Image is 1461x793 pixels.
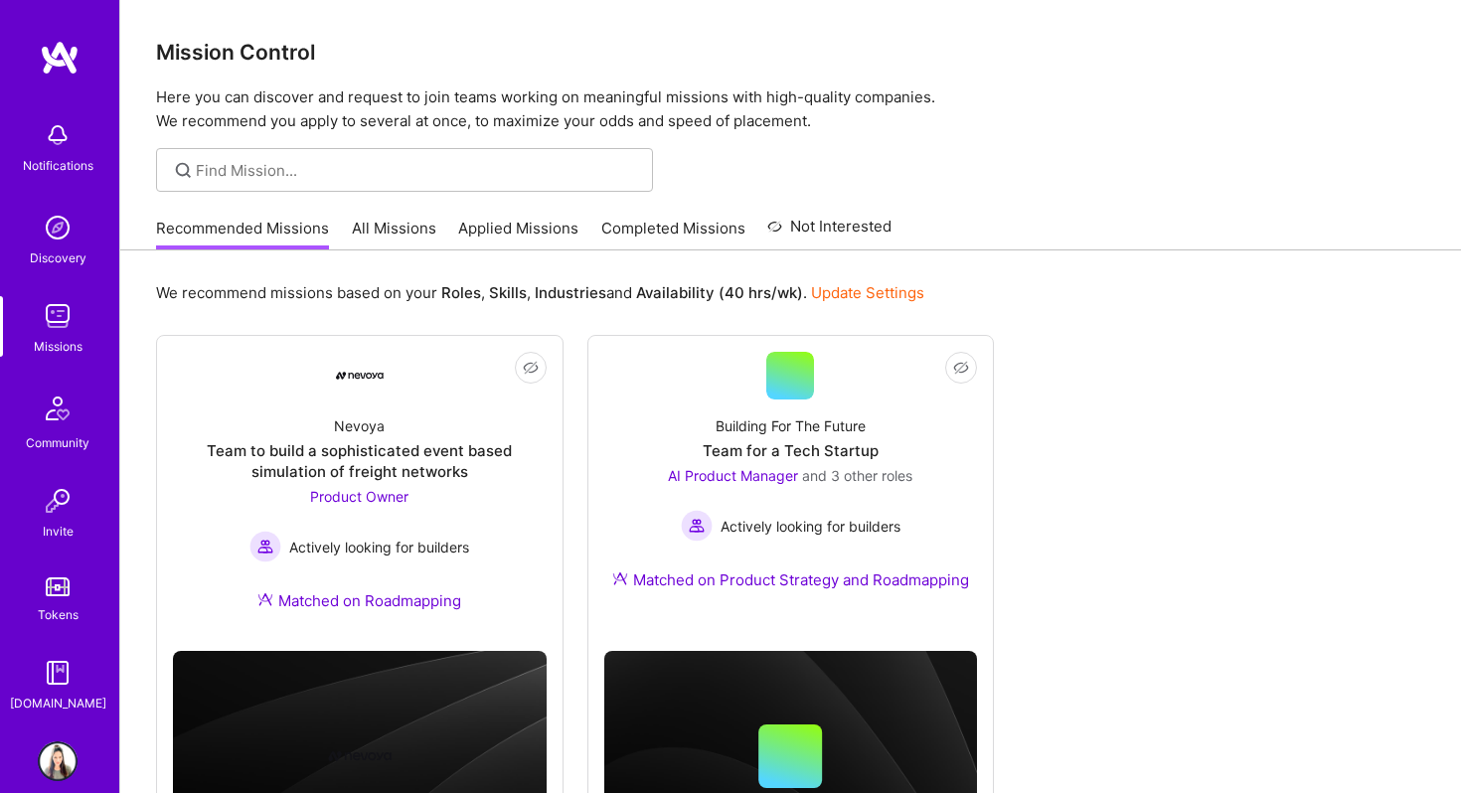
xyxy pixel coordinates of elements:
img: logo [40,40,80,76]
div: Tokens [38,604,79,625]
a: Recommended Missions [156,218,329,250]
a: Not Interested [767,215,892,250]
img: discovery [38,208,78,247]
a: User Avatar [33,741,82,781]
p: We recommend missions based on your , , and . [156,282,924,303]
div: Invite [43,521,74,542]
img: bell [38,115,78,155]
img: tokens [46,577,70,596]
img: Actively looking for builders [249,531,281,562]
div: Building For The Future [716,415,866,436]
b: Roles [441,283,481,302]
i: icon SearchGrey [172,159,195,182]
img: Company Logo [336,372,384,380]
img: User Avatar [38,741,78,781]
div: Matched on Roadmapping [257,590,461,611]
i: icon EyeClosed [953,360,969,376]
div: Community [26,432,89,453]
div: Discovery [30,247,86,268]
a: Company LogoNevoyaTeam to build a sophisticated event based simulation of freight networksProduct... [173,352,547,635]
b: Availability (40 hrs/wk) [636,283,803,302]
a: All Missions [352,218,436,250]
span: and 3 other roles [802,467,912,484]
a: Building For The FutureTeam for a Tech StartupAI Product Manager and 3 other rolesActively lookin... [604,352,978,614]
input: Find Mission... [196,160,638,181]
span: Actively looking for builders [721,516,900,537]
div: Team for a Tech Startup [703,440,879,461]
div: Nevoya [334,415,385,436]
a: Update Settings [811,283,924,302]
img: Community [34,385,81,432]
img: Ateam Purple Icon [612,570,628,586]
h3: Mission Control [156,40,1425,65]
div: Team to build a sophisticated event based simulation of freight networks [173,440,547,482]
div: Matched on Product Strategy and Roadmapping [612,569,969,590]
a: Completed Missions [601,218,745,250]
b: Industries [535,283,606,302]
span: Product Owner [310,488,408,505]
a: Applied Missions [458,218,578,250]
div: Missions [34,336,82,357]
img: Company logo [328,724,392,788]
b: Skills [489,283,527,302]
img: Invite [38,481,78,521]
i: icon EyeClosed [523,360,539,376]
span: AI Product Manager [668,467,798,484]
div: Notifications [23,155,93,176]
img: Ateam Purple Icon [257,591,273,607]
img: guide book [38,653,78,693]
span: Actively looking for builders [289,537,469,557]
p: Here you can discover and request to join teams working on meaningful missions with high-quality ... [156,85,1425,133]
img: teamwork [38,296,78,336]
div: [DOMAIN_NAME] [10,693,106,714]
img: Actively looking for builders [681,510,713,542]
